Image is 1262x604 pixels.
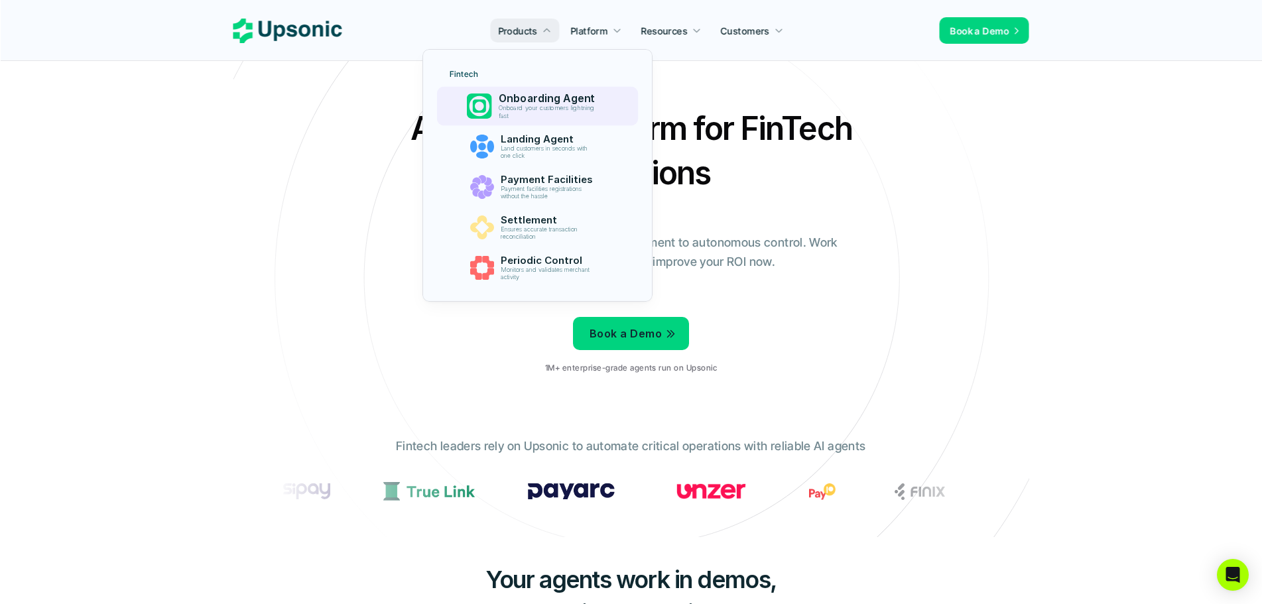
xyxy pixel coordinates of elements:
p: Land customers in seconds with one click [501,145,598,160]
a: Book a Demo [573,317,689,350]
a: Book a Demo [940,17,1029,44]
p: Products [498,24,537,38]
p: From onboarding to compliance to settlement to autonomous control. Work with %82 more efficiency ... [416,233,847,272]
a: Products [490,19,559,42]
a: Onboarding AgentOnboard your customers lightning fast [437,87,638,126]
p: Ensures accurate transaction reconciliation [501,226,598,241]
p: Periodic Control [501,255,599,267]
p: Platform [570,24,607,38]
p: Onboarding Agent [499,92,601,105]
a: Payment FacilitiesPayment facilities registrations without the hassle [442,168,633,206]
p: 1M+ enterprise-grade agents run on Upsonic [545,363,717,373]
p: Settlement [501,214,599,226]
h2: Agentic AI Platform for FinTech Operations [399,106,863,195]
div: Open Intercom Messenger [1217,559,1249,591]
a: Landing AgentLand customers in seconds with one click [442,128,633,165]
a: SettlementEnsures accurate transaction reconciliation [442,209,633,246]
span: Book a Demo [950,25,1009,36]
p: Onboard your customers lightning fast [499,105,600,120]
p: Fintech [450,70,478,79]
span: Book a Demo [590,327,662,340]
span: Your agents work in demos, [485,565,777,594]
p: Fintech leaders rely on Upsonic to automate critical operations with reliable AI agents [396,437,865,456]
a: Periodic ControlMonitors and validates merchant activity [442,249,633,286]
p: Resources [641,24,688,38]
p: Monitors and validates merchant activity [501,267,598,281]
p: Payment Facilities [501,174,599,186]
p: Landing Agent [501,133,599,145]
p: Customers [721,24,770,38]
p: Payment facilities registrations without the hassle [501,186,598,200]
